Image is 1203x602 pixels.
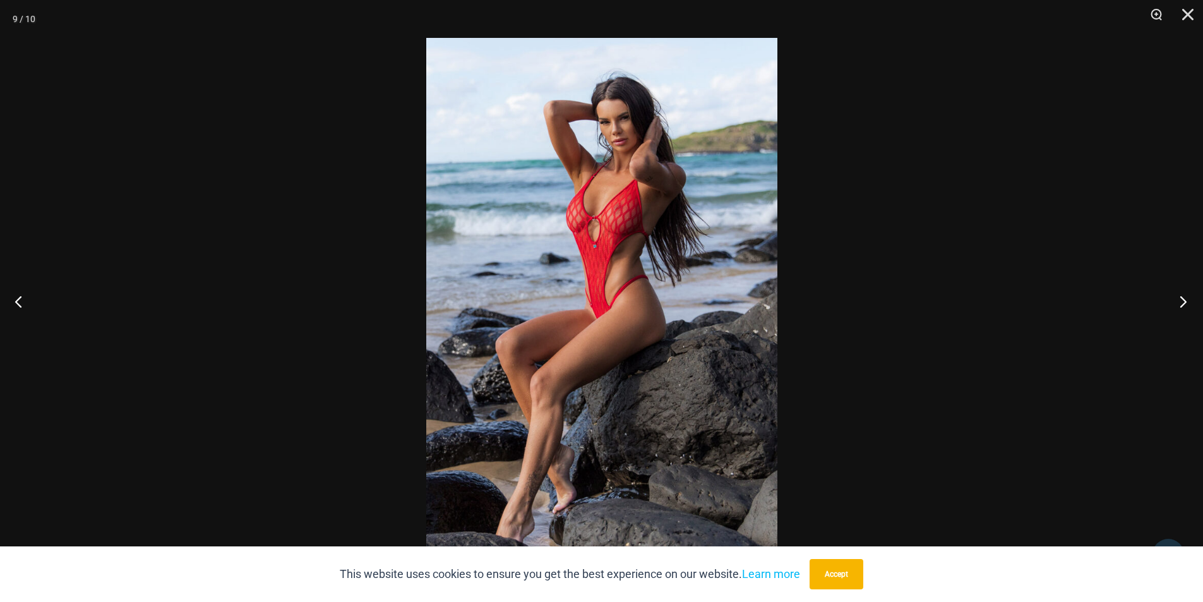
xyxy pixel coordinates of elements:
[810,559,863,589] button: Accept
[426,38,777,564] img: Crystal Waves Red 819 One Piece 05
[1156,270,1203,333] button: Next
[13,9,35,28] div: 9 / 10
[742,567,800,581] a: Learn more
[340,565,800,584] p: This website uses cookies to ensure you get the best experience on our website.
